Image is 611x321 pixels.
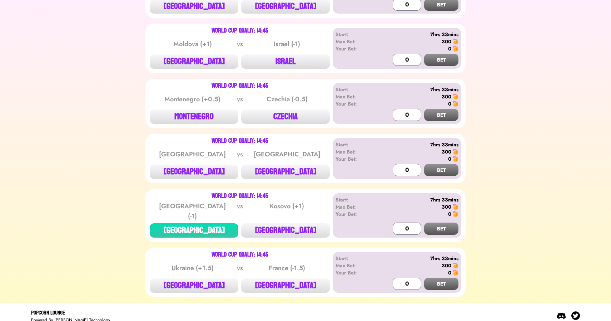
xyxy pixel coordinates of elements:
[453,156,458,162] img: 🍤
[453,149,458,155] img: 🍤
[336,31,377,38] div: Start:
[150,278,238,293] button: [GEOGRAPHIC_DATA]
[336,86,377,93] div: Start:
[235,149,244,159] div: vs
[336,262,377,269] div: Max Bet:
[235,94,244,104] div: vs
[212,193,268,199] div: World Cup Qualiy: 14:45
[453,39,458,44] img: 🍤
[453,46,458,52] img: 🍤
[377,86,458,93] div: 7hrs 33mins
[235,201,244,221] div: vs
[251,263,323,273] div: France (-1.5)
[336,203,377,210] div: Max Bet:
[377,31,458,38] div: 7hrs 33mins
[241,278,330,293] button: [GEOGRAPHIC_DATA]
[453,270,458,276] img: 🍤
[453,94,458,99] img: 🍤
[336,93,377,100] div: Max Bet:
[251,149,323,159] div: [GEOGRAPHIC_DATA]
[424,278,458,290] button: BET
[212,138,268,144] div: World Cup Qualiy: 14:45
[424,54,458,66] button: BET
[336,38,377,45] div: Max Bet:
[212,252,268,258] div: World Cup Qualiy: 14:45
[448,155,451,162] div: 0
[377,196,458,203] div: 7hrs 33mins
[336,45,377,52] div: Your Bet:
[212,28,268,34] div: World Cup Qualiy: 14:45
[31,308,110,317] div: Popcorn Lounge
[442,93,451,100] div: 300
[336,210,377,218] div: Your Bet:
[241,54,330,69] button: ISRAEL
[453,263,458,268] img: 🍤
[453,101,458,107] img: 🍤
[150,110,238,124] button: MONTENEGRO
[235,263,244,273] div: vs
[212,83,268,89] div: World Cup Qualiy: 14:45
[150,223,238,238] button: [GEOGRAPHIC_DATA]
[442,262,451,269] div: 300
[336,269,377,276] div: Your Bet:
[448,45,451,52] div: 0
[453,211,458,217] img: 🍤
[157,94,229,104] div: Montenegro (+0.5)
[442,38,451,45] div: 300
[336,141,377,148] div: Start:
[424,223,458,235] button: BET
[150,165,238,179] button: [GEOGRAPHIC_DATA]
[336,196,377,203] div: Start:
[442,148,451,155] div: 300
[241,223,330,238] button: [GEOGRAPHIC_DATA]
[251,39,323,49] div: Israel (-1)
[424,109,458,121] button: BET
[571,311,580,320] img: Twitter
[241,110,330,124] button: CZECHIA
[336,255,377,262] div: Start:
[442,203,451,210] div: 300
[157,149,229,159] div: [GEOGRAPHIC_DATA]
[157,39,229,49] div: Moldova (+1)
[424,164,458,176] button: BET
[448,269,451,276] div: 0
[235,39,244,49] div: vs
[448,210,451,218] div: 0
[448,100,451,107] div: 0
[157,263,229,273] div: Ukraine (+1.5)
[377,255,458,262] div: 7hrs 33mins
[150,54,238,69] button: [GEOGRAPHIC_DATA]
[336,100,377,107] div: Your Bet:
[336,148,377,155] div: Max Bet:
[453,204,458,210] img: 🍤
[157,201,229,221] div: [GEOGRAPHIC_DATA] (-1)
[336,155,377,162] div: Your Bet:
[557,311,566,320] img: Discord
[377,141,458,148] div: 7hrs 33mins
[251,201,323,221] div: Kosovo (+1)
[241,165,330,179] button: [GEOGRAPHIC_DATA]
[251,94,323,104] div: Czechia (-0.5)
